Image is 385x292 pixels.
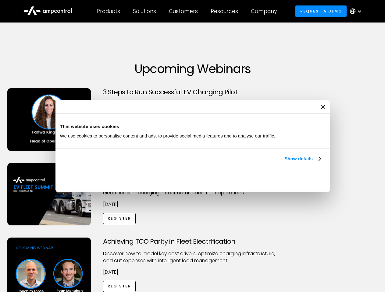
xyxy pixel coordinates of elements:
[251,8,277,15] div: Company
[321,105,325,109] button: Close banner
[103,201,282,208] p: [DATE]
[103,269,282,276] p: [DATE]
[103,250,282,264] p: Discover how to model key cost drivers, optimize charging infrastructure, and cut expenses with i...
[169,8,198,15] div: Customers
[97,8,120,15] div: Products
[211,8,238,15] div: Resources
[133,8,156,15] div: Solutions
[295,5,347,17] a: Request a demo
[60,123,325,130] div: This website uses cookies
[7,61,378,76] h1: Upcoming Webinars
[235,169,323,187] button: Okay
[103,213,136,224] a: Register
[103,281,136,292] a: Register
[103,238,282,245] h3: Achieving TCO Parity in Fleet Electrification
[284,155,320,162] a: Show details
[60,133,276,138] span: We use cookies to personalise content and ads, to provide social media features and to analyse ou...
[103,88,282,96] h3: 3 Steps to Run Successful EV Charging Pilot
